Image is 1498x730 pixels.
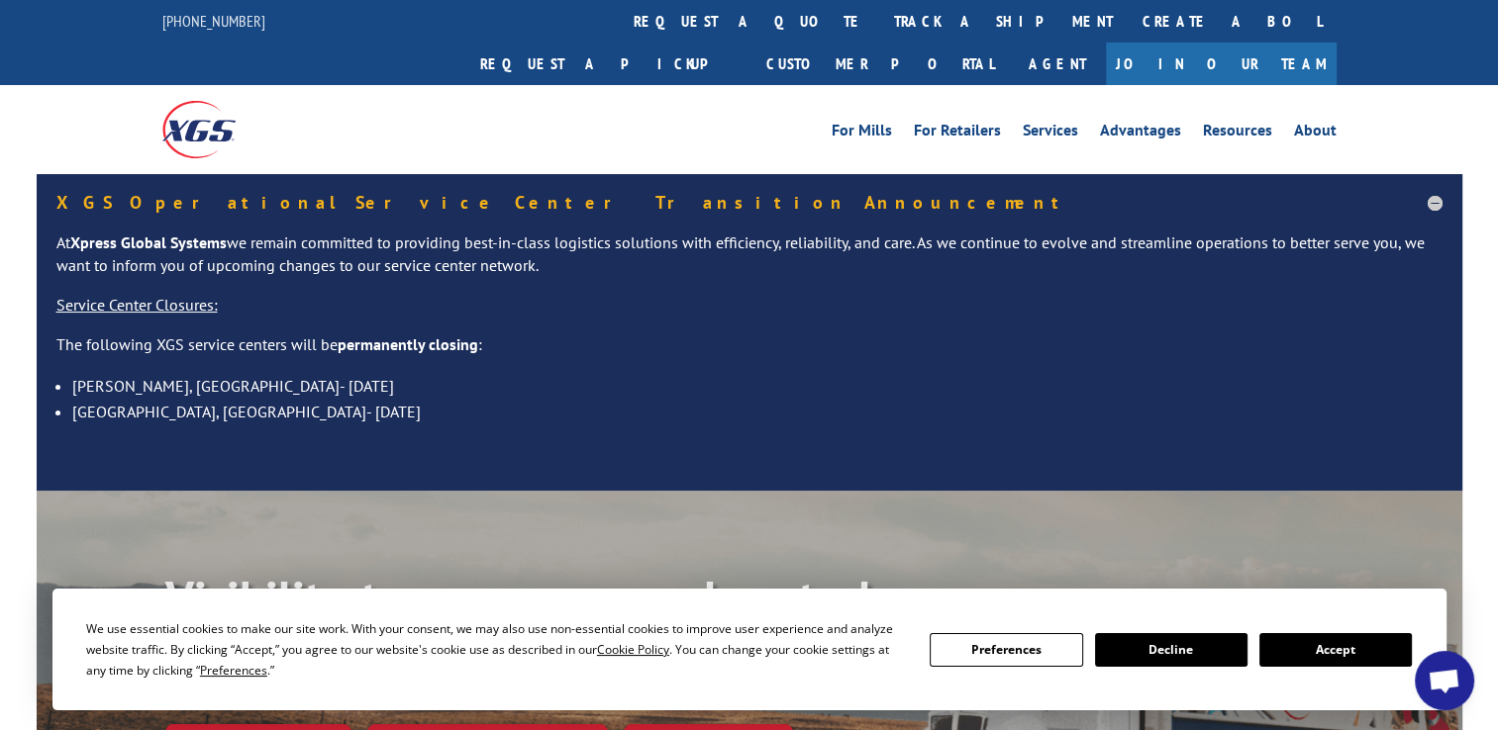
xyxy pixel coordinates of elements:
[1009,43,1106,85] a: Agent
[597,641,669,658] span: Cookie Policy
[200,662,267,679] span: Preferences
[72,373,1443,399] li: [PERSON_NAME], [GEOGRAPHIC_DATA]- [DATE]
[1095,633,1248,667] button: Decline
[1100,123,1181,144] a: Advantages
[465,43,751,85] a: Request a pickup
[832,123,892,144] a: For Mills
[1203,123,1272,144] a: Resources
[930,633,1082,667] button: Preferences
[1023,123,1078,144] a: Services
[52,589,1447,710] div: Cookie Consent Prompt
[86,618,906,681] div: We use essential cookies to make our site work. With your consent, we may also use non-essential ...
[56,231,1443,295] p: At we remain committed to providing best-in-class logistics solutions with efficiency, reliabilit...
[70,232,227,252] strong: Xpress Global Systems
[56,194,1443,212] h5: XGS Operational Service Center Transition Announcement
[165,567,872,685] b: Visibility, transparency, and control for your entire supply chain.
[56,295,218,315] u: Service Center Closures:
[56,333,1443,373] p: The following XGS service centers will be :
[72,399,1443,424] li: [GEOGRAPHIC_DATA], [GEOGRAPHIC_DATA]- [DATE]
[914,123,1001,144] a: For Retailers
[162,11,265,31] a: [PHONE_NUMBER]
[1294,123,1337,144] a: About
[338,334,478,354] strong: permanently closing
[1106,43,1337,85] a: Join Our Team
[1415,651,1474,710] a: Open chat
[1259,633,1412,667] button: Accept
[751,43,1009,85] a: Customer Portal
